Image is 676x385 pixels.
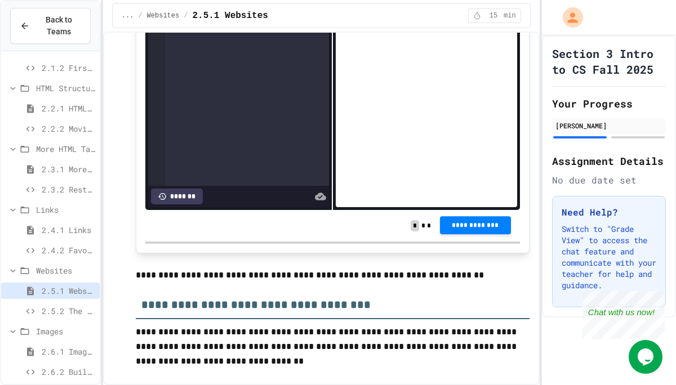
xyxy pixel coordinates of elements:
span: 2.4.1 Links [42,224,95,236]
span: 2.4.2 Favorite Links [42,244,95,256]
span: Back to Teams [37,14,81,38]
span: 2.5.2 The Maze [42,305,95,317]
span: 2.3.2 Restaurant Menu [42,183,95,195]
span: Websites [147,11,180,20]
span: ... [122,11,134,20]
span: Images [36,325,95,337]
h3: Need Help? [562,205,656,219]
h2: Your Progress [552,96,666,111]
span: Links [36,204,95,216]
span: Websites [36,265,95,276]
span: 2.1.2 First Webpage [42,62,95,74]
span: HTML Structure [36,82,95,94]
span: 2.3.1 More HTML Tags [42,163,95,175]
span: 2.5.1 Websites [192,9,268,23]
iframe: chat widget [629,340,665,374]
span: 15 [484,11,502,20]
span: / [138,11,142,20]
span: 2.5.1 Websites [42,285,95,297]
button: Back to Teams [10,8,91,44]
div: My Account [551,5,586,30]
h2: Assignment Details [552,153,666,169]
span: More HTML Tags [36,143,95,155]
span: 2.6.2 Build a Homepage [42,366,95,378]
div: No due date set [552,173,666,187]
span: 2.6.1 Images [42,346,95,357]
span: 2.2.1 HTML Structure [42,102,95,114]
span: min [504,11,516,20]
span: / [184,11,188,20]
iframe: chat widget [582,291,665,339]
span: 2.2.2 Movie Title [42,123,95,135]
div: [PERSON_NAME] [555,120,662,131]
p: Switch to "Grade View" to access the chat feature and communicate with your teacher for help and ... [562,223,656,291]
h1: Section 3 Intro to CS Fall 2025 [552,46,666,77]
